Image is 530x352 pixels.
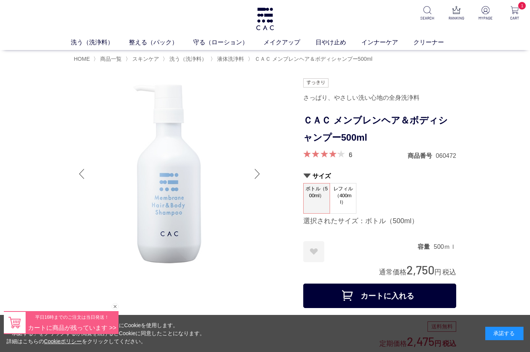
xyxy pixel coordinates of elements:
span: レフィル（400ml） [330,183,356,208]
li: 〉 [93,55,124,63]
span: ＣＡＣ メンブレンヘア＆ボディシャンプー500ml [255,56,372,62]
a: 日やけ止め [315,38,361,47]
a: 洗う（洗浄料） [168,56,207,62]
a: HOME [74,56,90,62]
p: MYPAGE [476,15,495,21]
a: メイクアップ [263,38,315,47]
a: インナーケア [361,38,413,47]
a: 商品一覧 [99,56,122,62]
dd: 060472 [436,152,456,160]
a: Cookieポリシー [44,338,82,344]
h2: サイズ [303,172,456,180]
a: 液体洗浄料 [216,56,244,62]
dt: 商品番号 [408,152,436,160]
a: 1 CART [505,6,524,21]
span: 税込 [442,268,456,276]
li: 〉 [163,55,209,63]
a: 守る（ローション） [193,38,263,47]
li: 〉 [210,55,246,63]
img: logo [255,8,275,30]
span: 通常価格 [379,268,406,276]
a: スキンケア [131,56,159,62]
h1: ＣＡＣ メンブレンヘア＆ボディシャンプー500ml [303,112,456,146]
div: 承諾する [485,327,523,340]
div: さっぱり、やさしい洗い心地の全身洗浄料 [303,91,456,104]
li: 〉 [248,55,374,63]
a: ＣＡＣ メンブレンヘア＆ボディシャンプー500ml [253,56,372,62]
span: 液体洗浄料 [217,56,244,62]
a: 6 [349,150,352,159]
span: 洗う（洗浄料） [169,56,207,62]
img: すっきり [303,78,328,88]
a: 整える（パック） [129,38,193,47]
a: 洗う（洗浄料） [71,38,129,47]
span: 商品一覧 [100,56,122,62]
a: RANKING [447,6,466,21]
span: 1 [518,2,526,10]
p: CART [505,15,524,21]
dd: 500ｍｌ [434,243,456,251]
dt: 容量 [418,243,434,251]
img: ＣＡＣ メンブレンヘア＆ボディシャンプー500ml ボトル（500ml） [74,78,265,269]
button: カートに入れる [303,284,456,308]
p: RANKING [447,15,466,21]
span: 2,750 [406,263,434,277]
a: MYPAGE [476,6,495,21]
p: SEARCH [418,15,437,21]
span: スキンケア [132,56,159,62]
div: 選択されたサイズ：ボトル（500ml） [303,217,456,226]
a: SEARCH [418,6,437,21]
a: クリーナー [413,38,459,47]
span: 円 [434,268,441,276]
a: お気に入りに登録する [303,241,324,262]
li: 〉 [125,55,161,63]
span: ボトル（500ml） [304,183,330,205]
